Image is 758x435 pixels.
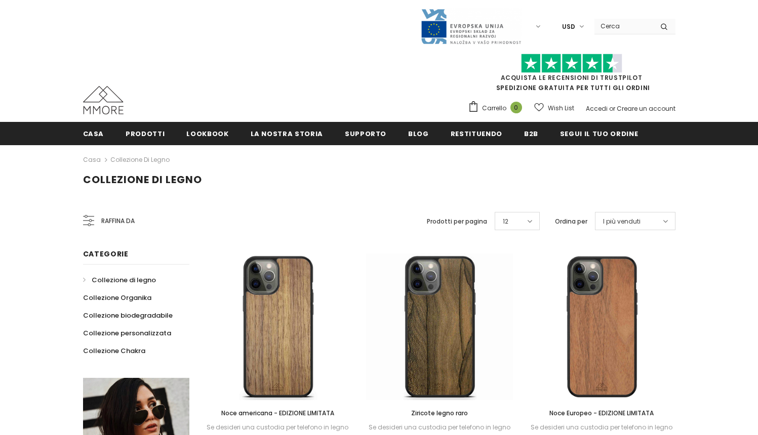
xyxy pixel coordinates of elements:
[345,129,386,139] span: supporto
[110,155,170,164] a: Collezione di legno
[548,103,574,113] span: Wish List
[83,293,151,302] span: Collezione Organika
[411,409,468,417] span: Ziricote legno raro
[83,346,145,356] span: Collezione Chakra
[83,311,173,320] span: Collezione biodegradabile
[408,129,429,139] span: Blog
[83,154,101,166] a: Casa
[186,122,228,145] a: Lookbook
[221,409,334,417] span: Noce americana - EDIZIONE LIMITATA
[83,172,202,187] span: Collezione di legno
[251,122,323,145] a: La nostra storia
[186,129,228,139] span: Lookbook
[609,104,615,113] span: or
[83,86,124,114] img: Casi MMORE
[524,122,538,145] a: B2B
[83,129,104,139] span: Casa
[427,216,487,227] label: Prodotti per pagina
[510,102,522,113] span: 0
[528,408,675,419] a: Noce Europeo - EDIZIONE LIMITATA
[586,104,608,113] a: Accedi
[555,216,587,227] label: Ordina per
[126,129,165,139] span: Prodotti
[603,216,641,227] span: I più venduti
[503,216,508,227] span: 12
[251,129,323,139] span: La nostra storia
[549,409,654,417] span: Noce Europeo - EDIZIONE LIMITATA
[83,328,171,338] span: Collezione personalizzata
[420,8,522,45] img: Javni Razpis
[83,324,171,342] a: Collezione personalizzata
[524,129,538,139] span: B2B
[83,122,104,145] a: Casa
[83,271,156,289] a: Collezione di legno
[501,73,643,82] a: Acquista le recensioni di TrustPilot
[83,307,173,324] a: Collezione biodegradabile
[562,22,575,32] span: USD
[83,249,129,259] span: Categorie
[594,19,653,33] input: Search Site
[468,101,527,116] a: Carrello 0
[521,54,622,73] img: Fidati di Pilot Stars
[366,408,513,419] a: Ziricote legno raro
[126,122,165,145] a: Prodotti
[83,289,151,307] a: Collezione Organika
[83,342,145,360] a: Collezione Chakra
[345,122,386,145] a: supporto
[101,215,135,227] span: Raffina da
[451,129,502,139] span: Restituendo
[451,122,502,145] a: Restituendo
[468,58,675,92] span: SPEDIZIONE GRATUITA PER TUTTI GLI ORDINI
[560,129,638,139] span: Segui il tuo ordine
[420,22,522,30] a: Javni Razpis
[408,122,429,145] a: Blog
[205,408,351,419] a: Noce americana - EDIZIONE LIMITATA
[534,99,574,117] a: Wish List
[92,275,156,285] span: Collezione di legno
[560,122,638,145] a: Segui il tuo ordine
[617,104,675,113] a: Creare un account
[482,103,506,113] span: Carrello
